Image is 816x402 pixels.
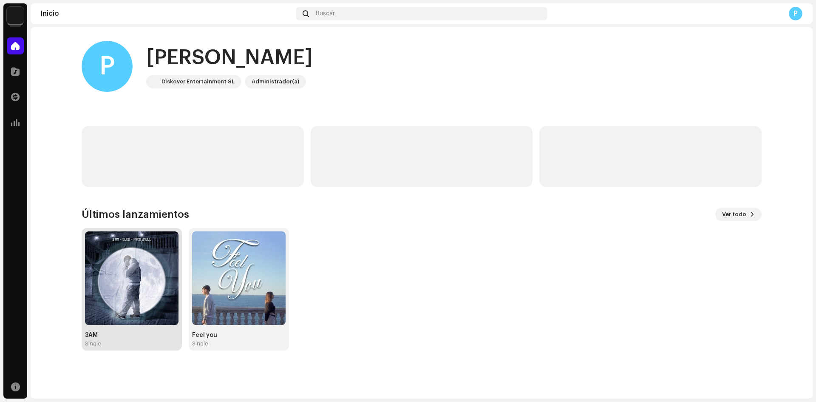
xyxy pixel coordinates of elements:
[85,332,178,339] div: 3AM
[722,206,746,223] span: Ver todo
[82,208,189,221] h3: Últimos lanzamientos
[192,332,286,339] div: Feel you
[192,340,208,347] div: Single
[82,41,133,92] div: P
[7,7,24,24] img: 297a105e-aa6c-4183-9ff4-27133c00f2e2
[715,208,762,221] button: Ver todo
[85,340,101,347] div: Single
[252,77,299,87] div: Administrador(a)
[146,44,313,71] div: [PERSON_NAME]
[85,231,178,325] img: a26fda4c-77d8-491d-8aa9-8de658452767
[192,231,286,325] img: 1b1f568d-2ed9-4df4-a6c2-fc9a57277581
[148,77,158,87] img: 297a105e-aa6c-4183-9ff4-27133c00f2e2
[161,77,235,87] div: Diskover Entertainment SL
[41,10,292,17] div: Inicio
[316,10,335,17] span: Buscar
[789,7,802,20] div: P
